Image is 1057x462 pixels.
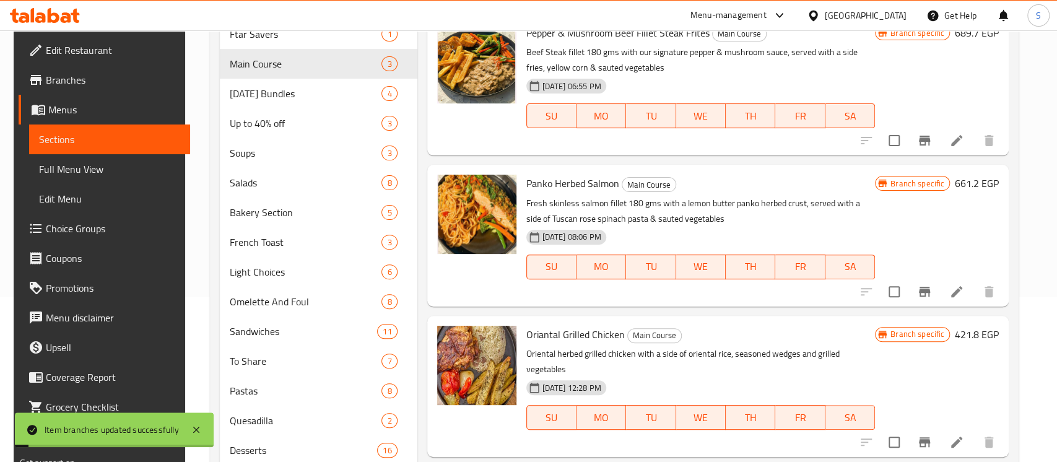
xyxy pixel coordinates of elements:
[780,258,820,276] span: FR
[19,303,190,333] a: Menu disclaimer
[230,324,377,339] span: Sandwiches
[230,146,381,160] div: Soups
[39,162,180,177] span: Full Menu View
[19,65,190,95] a: Branches
[382,296,396,308] span: 8
[382,118,396,129] span: 3
[526,346,875,377] p: Oriental herbed grilled chicken with a side of oriental rice, seasoned wedges and grilled vegetables
[220,287,417,316] div: Omelette And Foul8
[19,392,190,422] a: Grocery Checklist
[830,258,870,276] span: SA
[382,88,396,100] span: 4
[631,258,671,276] span: TU
[19,95,190,124] a: Menus
[230,413,381,428] div: Quesadilla
[676,103,726,128] button: WE
[381,413,397,428] div: items
[230,383,381,398] div: Pastas
[220,406,417,435] div: Quesadilla2
[576,103,626,128] button: MO
[230,116,381,131] div: Up to 40% off
[726,255,775,279] button: TH
[974,277,1004,307] button: delete
[382,385,396,397] span: 8
[910,126,939,155] button: Branch-specific-item
[220,19,417,49] div: Ftar Savers1
[955,175,999,192] h6: 661.2 EGP
[526,103,576,128] button: SU
[230,56,381,71] span: Main Course
[526,45,875,76] p: Beef Steak fillet 180 gms with our signature pepper & mushroom sauce, served with a side fries, y...
[220,316,417,346] div: Sandwiches11
[576,255,626,279] button: MO
[382,355,396,367] span: 7
[381,264,397,279] div: items
[230,205,381,220] span: Bakery Section
[537,81,606,92] span: [DATE] 06:55 PM
[381,86,397,101] div: items
[974,126,1004,155] button: delete
[382,266,396,278] span: 6
[19,333,190,362] a: Upsell
[46,72,180,87] span: Branches
[381,383,397,398] div: items
[775,405,825,430] button: FR
[377,324,397,339] div: items
[676,405,726,430] button: WE
[19,35,190,65] a: Edit Restaurant
[230,86,381,101] span: [DATE] Bundles
[910,427,939,457] button: Branch-specific-item
[220,376,417,406] div: Pastas8
[437,326,516,405] img: Oriantal Grilled Chicken
[881,279,907,305] span: Select to update
[955,326,999,343] h6: 421.8 EGP
[532,107,572,125] span: SU
[881,429,907,455] span: Select to update
[780,107,820,125] span: FR
[581,107,621,125] span: MO
[532,409,572,427] span: SU
[220,227,417,257] div: French Toast3
[622,178,676,192] span: Main Course
[1036,9,1041,22] span: S
[230,235,381,250] span: French Toast
[526,325,625,344] span: Oriantal Grilled Chicken
[526,24,710,42] span: Pepper & Mushroom Beef Fillet Steak Frites
[681,107,721,125] span: WE
[46,251,180,266] span: Coupons
[382,58,396,70] span: 3
[19,243,190,273] a: Coupons
[382,237,396,248] span: 3
[627,328,682,343] div: Main Course
[230,294,381,309] span: Omelette And Foul
[825,405,875,430] button: SA
[230,86,381,101] div: Ramadan Bundles
[830,409,870,427] span: SA
[381,146,397,160] div: items
[626,103,676,128] button: TU
[19,362,190,392] a: Coverage Report
[230,354,381,368] span: To Share
[29,184,190,214] a: Edit Menu
[46,221,180,236] span: Choice Groups
[676,255,726,279] button: WE
[378,445,396,456] span: 16
[381,235,397,250] div: items
[775,103,825,128] button: FR
[628,328,681,342] span: Main Course
[230,264,381,279] span: Light Choices
[46,43,180,58] span: Edit Restaurant
[631,409,671,427] span: TU
[885,27,949,39] span: Branch specific
[949,133,964,148] a: Edit menu item
[220,138,417,168] div: Soups3
[220,198,417,227] div: Bakery Section5
[220,79,417,108] div: [DATE] Bundles4
[955,24,999,41] h6: 689.7 EGP
[885,178,949,190] span: Branch specific
[382,28,396,40] span: 1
